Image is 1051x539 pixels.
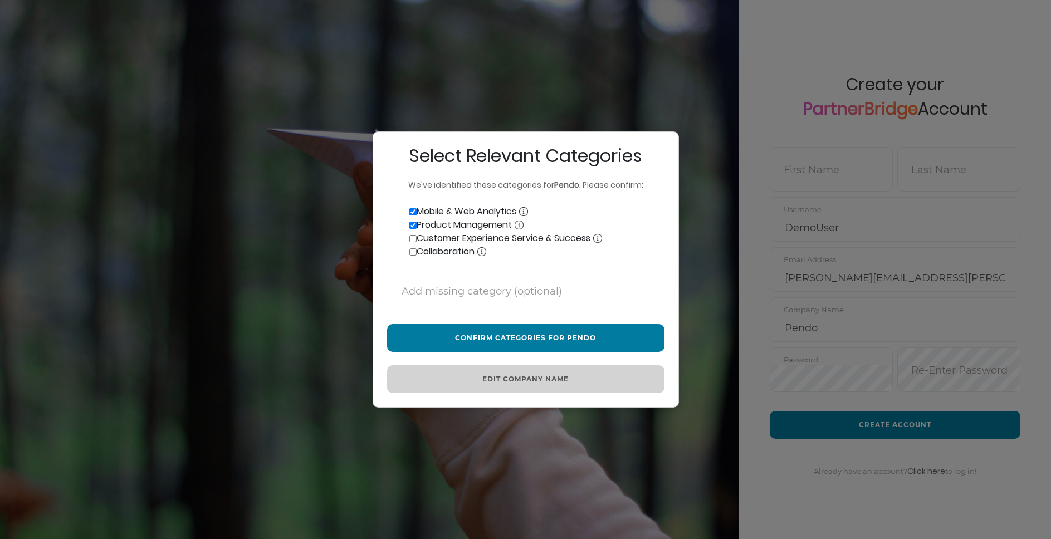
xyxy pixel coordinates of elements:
strong: Pendo [554,179,579,190]
label: Product Management [387,218,524,232]
label: Mobile & Web Analytics [387,205,528,218]
img: Info [519,207,528,216]
h2: Select Relevant Categories [387,146,664,165]
img: Info [477,247,486,256]
input: Add missing category (optional) [387,285,664,297]
input: CollaborationInfo [409,248,417,256]
input: Product ManagementInfo [409,222,417,229]
img: Info [515,220,524,229]
img: Info [593,234,602,243]
input: Mobile & Web AnalyticsInfo [409,208,417,215]
button: Confirm Categories for Pendo [387,324,664,352]
input: Customer Experience Service & SuccessInfo [409,235,417,242]
label: Customer Experience Service & Success [387,232,602,245]
button: Edit Company Name [387,365,664,393]
label: Collaboration [387,245,486,258]
p: We've identified these categories for . Please confirm: [387,179,664,192]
